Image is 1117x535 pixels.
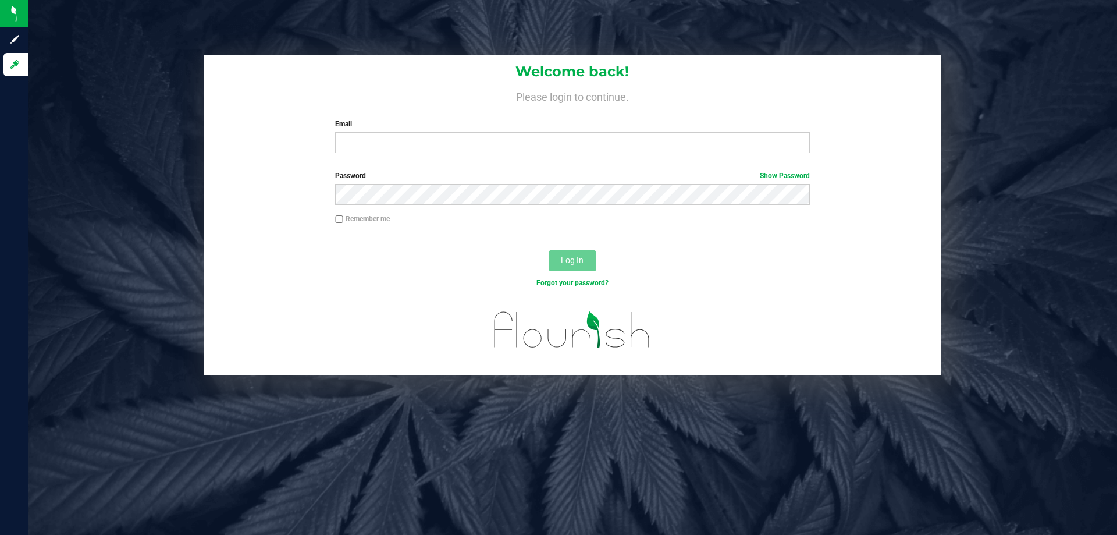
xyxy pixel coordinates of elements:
[536,279,609,287] a: Forgot your password?
[335,215,343,224] input: Remember me
[480,300,664,360] img: flourish_logo.svg
[9,59,20,70] inline-svg: Log in
[335,119,809,129] label: Email
[335,172,366,180] span: Password
[9,34,20,45] inline-svg: Sign up
[549,250,596,271] button: Log In
[204,64,941,79] h1: Welcome back!
[204,88,941,102] h4: Please login to continue.
[760,172,810,180] a: Show Password
[561,256,584,265] span: Log In
[335,214,390,224] label: Remember me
